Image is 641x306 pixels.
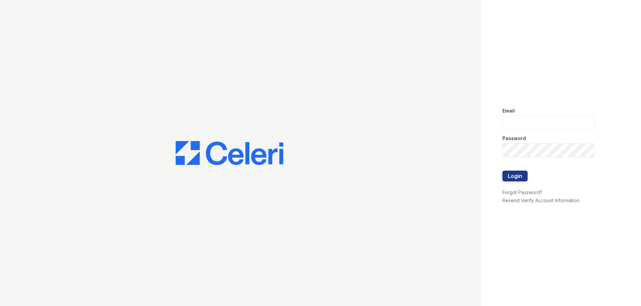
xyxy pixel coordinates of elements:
[502,107,515,114] label: Email
[176,141,283,165] img: CE_Logo_Blue-a8612792a0a2168367f1c8372b55b34899dd931a85d93a1a3d3e32e68fde9ad4.png
[502,171,528,181] button: Login
[502,189,542,195] a: Forgot Password?
[502,198,579,203] a: Resend Verify Account Information
[502,135,526,142] label: Password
